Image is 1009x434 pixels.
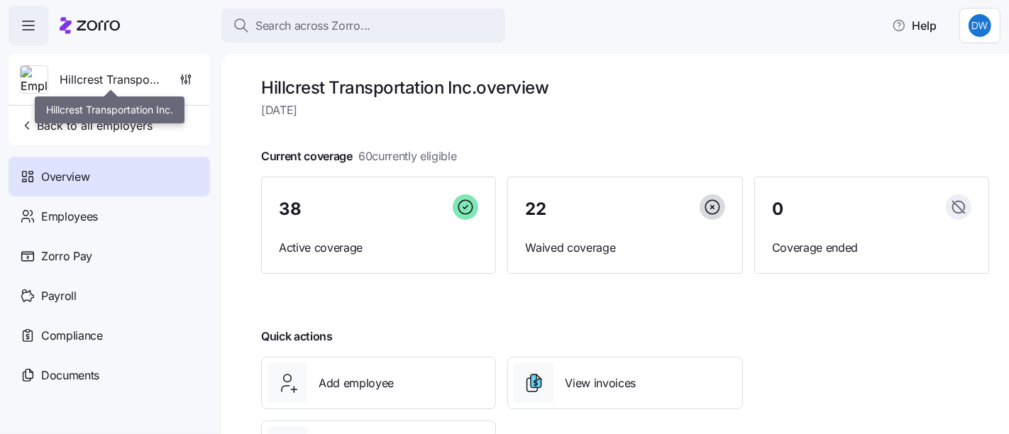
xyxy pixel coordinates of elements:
[60,71,162,89] span: Hillcrest Transportation Inc.
[772,239,971,257] span: Coverage ended
[21,66,48,94] img: Employer logo
[41,327,103,345] span: Compliance
[41,367,99,384] span: Documents
[41,247,92,265] span: Zorro Pay
[772,201,783,218] span: 0
[41,287,77,305] span: Payroll
[358,148,457,165] span: 60 currently eligible
[279,201,301,218] span: 38
[881,11,948,40] button: Help
[565,374,636,392] span: View invoices
[892,17,937,34] span: Help
[319,374,394,392] span: Add employee
[525,201,546,218] span: 22
[9,276,210,316] a: Payroll
[9,236,210,276] a: Zorro Pay
[261,77,989,99] h1: Hillcrest Transportation Inc. overview
[9,157,210,196] a: Overview
[261,328,333,345] span: Quick actions
[9,355,210,395] a: Documents
[20,117,153,134] span: Back to all employers
[221,9,505,43] button: Search across Zorro...
[41,208,98,226] span: Employees
[261,101,989,119] span: [DATE]
[969,14,991,37] img: 98a13abb9ba783d59ae60caae7bb4787
[41,168,89,186] span: Overview
[279,239,478,257] span: Active coverage
[9,316,210,355] a: Compliance
[525,239,724,257] span: Waived coverage
[261,148,457,165] span: Current coverage
[255,17,370,35] span: Search across Zorro...
[14,111,158,140] button: Back to all employers
[9,196,210,236] a: Employees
